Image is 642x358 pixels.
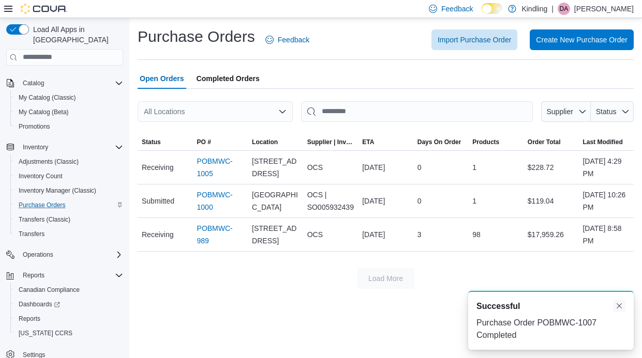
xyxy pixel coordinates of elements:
[578,134,634,150] button: Last Modified
[14,298,64,310] a: Dashboards
[14,106,123,118] span: My Catalog (Beta)
[19,94,76,102] span: My Catalog (Classic)
[10,198,127,212] button: Purchase Orders
[303,184,359,217] div: OCS | SO005932439
[10,297,127,312] a: Dashboards
[14,228,49,240] a: Transfers
[14,120,54,133] a: Promotions
[14,298,123,310] span: Dashboards
[524,191,579,211] div: $119.04
[19,269,123,282] span: Reports
[140,68,184,89] span: Open Orders
[252,155,299,180] span: [STREET_ADDRESS]
[21,4,67,14] img: Cova
[19,215,70,224] span: Transfers (Classic)
[14,155,123,168] span: Adjustments (Classic)
[14,155,83,168] a: Adjustments (Classic)
[357,268,415,289] button: Load More
[19,77,123,89] span: Catalog
[362,138,374,146] span: ETA
[417,195,422,207] span: 0
[468,134,524,150] button: Products
[19,77,48,89] button: Catalog
[14,327,77,339] a: [US_STATE] CCRS
[14,184,123,197] span: Inventory Manager (Classic)
[23,79,44,87] span: Catalog
[521,3,547,15] p: Kindling
[574,3,634,15] p: [PERSON_NAME]
[197,68,260,89] span: Completed Orders
[551,3,554,15] p: |
[14,120,123,133] span: Promotions
[613,300,625,312] button: Dismiss toast
[541,101,591,122] button: Supplier
[197,189,244,213] a: POBMWC-1000
[307,138,354,146] span: Supplier | Invoice Number
[19,186,96,195] span: Inventory Manager (Classic)
[303,157,359,178] div: OCS
[358,157,413,178] div: [DATE]
[14,327,123,339] span: Washington CCRS
[472,138,499,146] span: Products
[536,35,628,45] span: Create New Purchase Order
[524,157,579,178] div: $228.72
[14,184,100,197] a: Inventory Manager (Classic)
[2,247,127,262] button: Operations
[23,251,53,259] span: Operations
[14,91,80,104] a: My Catalog (Classic)
[19,158,79,166] span: Adjustments (Classic)
[252,138,278,146] span: Location
[578,184,634,217] div: [DATE] 10:26 PM
[530,29,634,50] button: Create New Purchase Order
[358,191,413,211] div: [DATE]
[596,107,617,116] span: Status
[14,284,123,296] span: Canadian Compliance
[578,218,634,251] div: [DATE] 8:58 PM
[19,329,72,337] span: [US_STATE] CCRS
[417,161,422,174] span: 0
[252,222,299,247] span: [STREET_ADDRESS]
[14,199,70,211] a: Purchase Orders
[142,195,174,207] span: Submitted
[19,230,44,238] span: Transfers
[10,212,127,227] button: Transfers (Classic)
[19,172,63,180] span: Inventory Count
[261,29,313,50] a: Feedback
[303,134,359,150] button: Supplier | Invoice Number
[278,107,287,116] button: Open list of options
[10,169,127,183] button: Inventory Count
[358,224,413,245] div: [DATE]
[197,155,244,180] a: POBMWC-1005
[303,224,359,245] div: OCS
[14,284,84,296] a: Canadian Compliance
[558,3,570,15] div: Daniel Amyotte
[583,138,622,146] span: Last Modified
[358,134,413,150] button: ETA
[14,170,123,182] span: Inventory Count
[2,140,127,154] button: Inventory
[441,4,473,14] span: Feedback
[10,326,127,340] button: [US_STATE] CCRS
[19,248,57,261] button: Operations
[413,134,469,150] button: Days On Order
[138,26,255,47] h1: Purchase Orders
[14,170,67,182] a: Inventory Count
[138,134,193,150] button: Status
[193,134,248,150] button: PO #
[438,35,511,45] span: Import Purchase Order
[10,227,127,241] button: Transfers
[23,143,48,151] span: Inventory
[19,248,123,261] span: Operations
[591,101,634,122] button: Status
[19,108,69,116] span: My Catalog (Beta)
[368,273,403,284] span: Load More
[14,106,73,118] a: My Catalog (Beta)
[142,228,173,241] span: Receiving
[19,269,49,282] button: Reports
[278,35,309,45] span: Feedback
[472,195,476,207] span: 1
[10,183,127,198] button: Inventory Manager (Classic)
[547,107,573,116] span: Supplier
[14,313,44,325] a: Reports
[472,228,481,241] span: 98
